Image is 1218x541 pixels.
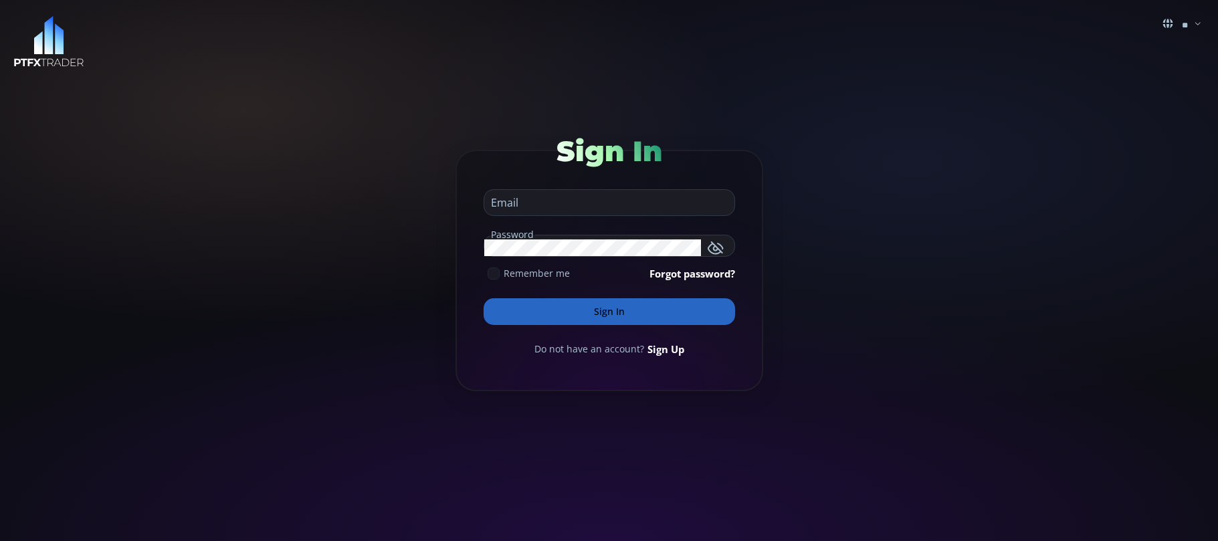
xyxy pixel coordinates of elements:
[13,16,84,68] img: LOGO
[556,134,662,169] span: Sign In
[504,266,570,280] span: Remember me
[484,298,735,325] button: Sign In
[647,342,684,356] a: Sign Up
[649,266,735,281] a: Forgot password?
[484,342,735,356] div: Do not have an account?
